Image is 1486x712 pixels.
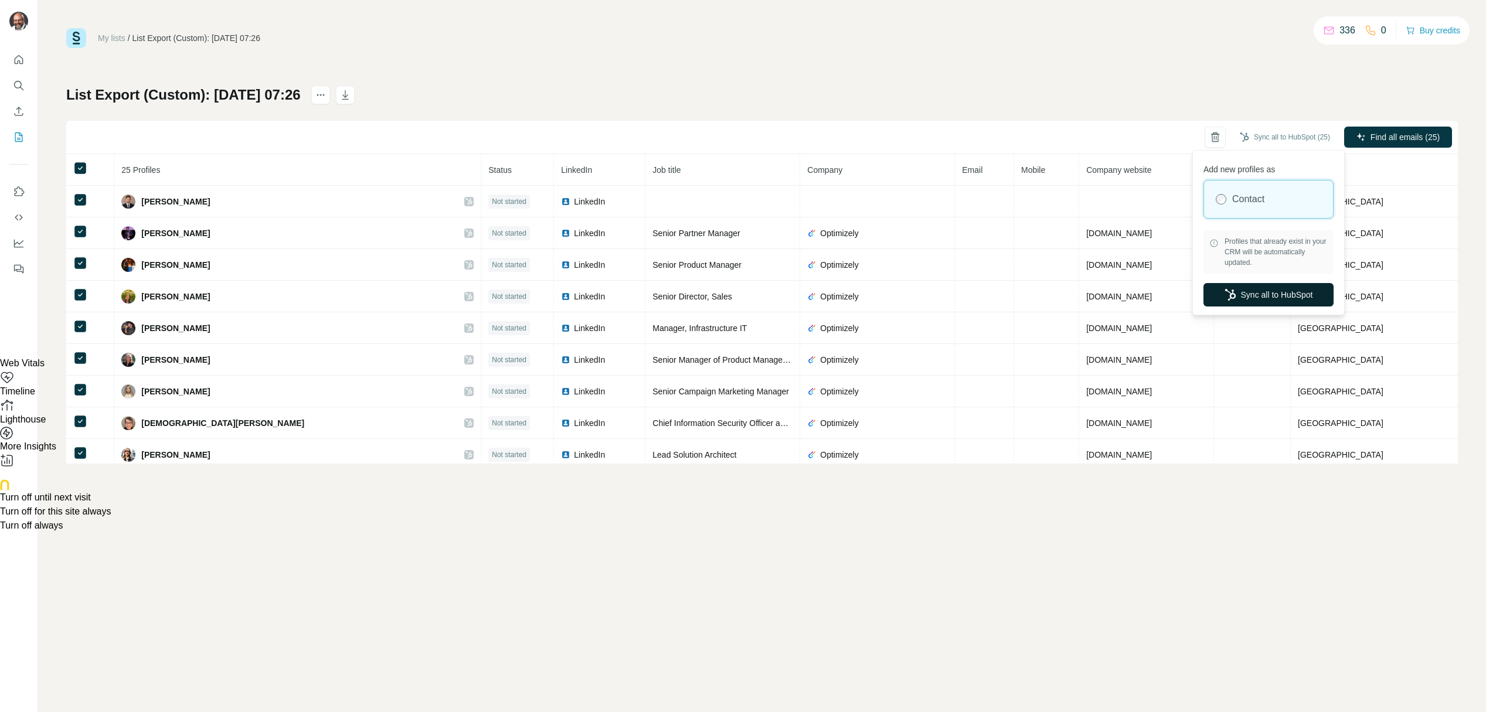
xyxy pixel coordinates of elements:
[1086,229,1152,238] span: [DOMAIN_NAME]
[652,292,732,301] span: Senior Director, Sales
[820,259,858,271] span: Optimizely
[820,291,858,302] span: Optimizely
[1232,192,1264,206] label: Contact
[9,233,28,254] button: Dashboard
[1086,450,1152,459] span: [DOMAIN_NAME]
[652,387,789,396] span: Senior Campaign Marketing Manager
[9,49,28,70] button: Quick start
[561,197,570,206] img: LinkedIn logo
[1086,355,1152,364] span: [DOMAIN_NAME]
[574,259,605,271] span: LinkedIn
[820,417,858,429] span: Optimizely
[561,165,592,175] span: LinkedIn
[121,289,135,304] img: Avatar
[492,228,526,239] span: Not started
[1086,260,1152,270] span: [DOMAIN_NAME]
[121,165,160,175] span: 25 Profiles
[492,355,526,365] span: Not started
[141,354,210,366] span: [PERSON_NAME]
[1086,165,1151,175] span: Company website
[9,181,28,202] button: Use Surfe on LinkedIn
[311,86,330,104] button: actions
[807,229,817,238] img: company-logo
[492,196,526,207] span: Not started
[141,291,210,302] span: [PERSON_NAME]
[128,32,130,44] li: /
[9,75,28,96] button: Search
[141,227,210,239] span: [PERSON_NAME]
[1086,292,1152,301] span: [DOMAIN_NAME]
[820,322,858,334] span: Optimizely
[121,321,135,335] img: Avatar
[807,260,817,270] img: company-logo
[561,260,570,270] img: LinkedIn logo
[1086,418,1152,428] span: [DOMAIN_NAME]
[1371,131,1440,143] span: Find all emails (25)
[1339,23,1355,38] p: 336
[652,260,742,270] span: Senior Product Manager
[141,322,210,334] span: [PERSON_NAME]
[574,227,605,239] span: LinkedIn
[1086,387,1152,396] span: [DOMAIN_NAME]
[1381,23,1386,38] p: 0
[652,323,747,333] span: Manager, Infrastructure IT
[561,229,570,238] img: LinkedIn logo
[121,353,135,367] img: Avatar
[561,323,570,333] img: LinkedIn logo
[574,386,605,397] span: LinkedIn
[561,450,570,459] img: LinkedIn logo
[492,449,526,460] span: Not started
[492,323,526,333] span: Not started
[820,449,858,461] span: Optimizely
[574,449,605,461] span: LinkedIn
[1021,165,1045,175] span: Mobile
[9,12,28,30] img: Avatar
[574,417,605,429] span: LinkedIn
[652,450,736,459] span: Lead Solution Architect
[574,322,605,334] span: LinkedIn
[492,291,526,302] span: Not started
[121,195,135,209] img: Avatar
[492,418,526,428] span: Not started
[807,292,817,301] img: company-logo
[141,386,210,397] span: [PERSON_NAME]
[807,323,817,333] img: company-logo
[141,449,210,461] span: [PERSON_NAME]
[1406,22,1460,39] button: Buy credits
[9,101,28,122] button: Enrich CSV
[561,292,570,301] img: LinkedIn logo
[492,260,526,270] span: Not started
[9,207,28,228] button: Use Surfe API
[574,291,605,302] span: LinkedIn
[561,355,570,364] img: LinkedIn logo
[121,384,135,398] img: Avatar
[962,165,982,175] span: Email
[121,258,135,272] img: Avatar
[98,33,125,43] a: My lists
[1086,323,1152,333] span: [DOMAIN_NAME]
[9,258,28,280] button: Feedback
[1225,236,1328,268] span: Profiles that already exist in your CRM will be automatically updated.
[1203,159,1334,175] p: Add new profiles as
[1298,323,1383,333] span: [GEOGRAPHIC_DATA]
[488,165,512,175] span: Status
[807,450,817,459] img: company-logo
[1298,355,1383,364] span: [GEOGRAPHIC_DATA]
[561,418,570,428] img: LinkedIn logo
[807,418,817,428] img: company-logo
[561,387,570,396] img: LinkedIn logo
[1203,283,1334,306] button: Sync all to HubSpot
[1298,387,1383,396] span: [GEOGRAPHIC_DATA]
[807,387,817,396] img: company-logo
[652,355,870,364] span: Senior Manager of Product Management - Add-On Products
[121,226,135,240] img: Avatar
[807,355,817,364] img: company-logo
[574,196,605,207] span: LinkedIn
[141,417,304,429] span: [DEMOGRAPHIC_DATA][PERSON_NAME]
[574,354,605,366] span: LinkedIn
[132,32,260,44] div: List Export (Custom): [DATE] 07:26
[652,229,740,238] span: Senior Partner Manager
[66,28,86,48] img: Surfe Logo
[1344,127,1452,148] button: Find all emails (25)
[1232,128,1338,146] button: Sync all to HubSpot (25)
